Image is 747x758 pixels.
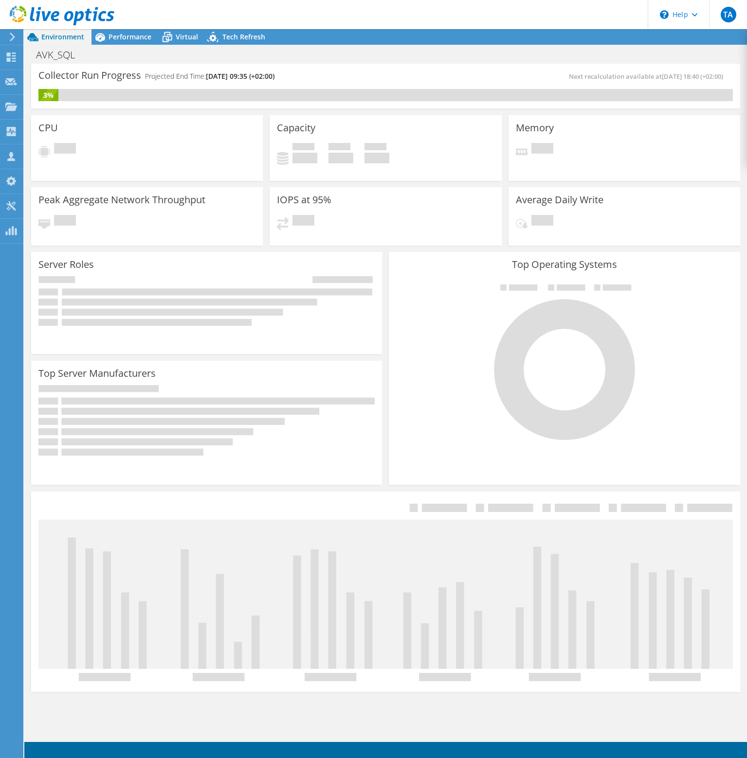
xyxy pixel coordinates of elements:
[292,143,314,153] span: Used
[364,143,386,153] span: Total
[38,259,94,270] h3: Server Roles
[38,123,58,133] h3: CPU
[38,194,205,205] h3: Peak Aggregate Network Throughput
[660,10,669,19] svg: \n
[364,153,389,163] h4: 0 GiB
[396,259,732,270] h3: Top Operating Systems
[328,143,350,153] span: Free
[662,72,723,81] span: [DATE] 18:40 (+02:00)
[38,368,156,379] h3: Top Server Manufacturers
[32,50,90,60] h1: AVK_SQL
[222,32,265,41] span: Tech Refresh
[292,153,317,163] h4: 0 GiB
[109,32,151,41] span: Performance
[531,143,553,156] span: Pending
[41,32,84,41] span: Environment
[54,143,76,156] span: Pending
[277,194,331,205] h3: IOPS at 95%
[292,215,314,228] span: Pending
[531,215,553,228] span: Pending
[569,72,728,81] span: Next recalculation available at
[277,123,315,133] h3: Capacity
[328,153,353,163] h4: 0 GiB
[206,71,274,81] span: [DATE] 09:35 (+02:00)
[54,215,76,228] span: Pending
[176,32,198,41] span: Virtual
[145,71,274,82] h4: Projected End Time:
[516,194,603,205] h3: Average Daily Write
[516,123,554,133] h3: Memory
[38,90,58,101] div: 3%
[721,7,736,22] span: TA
